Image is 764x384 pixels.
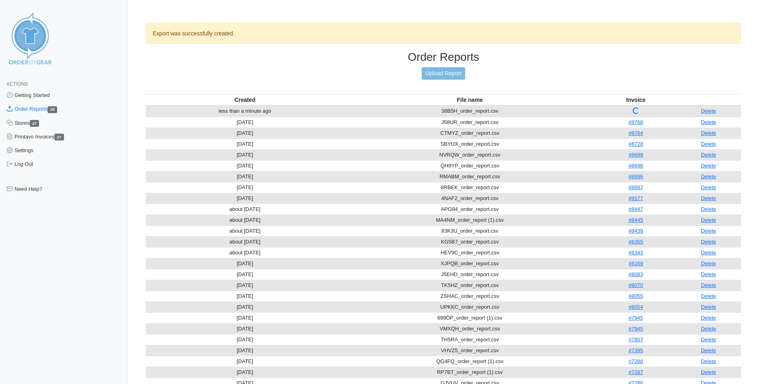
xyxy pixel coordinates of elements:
[344,291,596,301] td: ZSHAC_order_report.csv
[701,337,716,343] a: Delete
[701,250,716,256] a: Delete
[629,163,643,169] a: #8698
[146,138,344,149] td: [DATE]
[146,23,741,44] div: Export was successfully created.
[146,280,344,291] td: [DATE]
[701,347,716,353] a: Delete
[701,369,716,375] a: Delete
[146,225,344,236] td: about [DATE]
[701,304,716,310] a: Delete
[344,367,596,378] td: RP7BT_order_report (1).csv
[629,184,643,190] a: #8687
[344,258,596,269] td: XJPQB_order_report.csv
[701,358,716,364] a: Delete
[629,119,643,125] a: #8768
[701,195,716,201] a: Delete
[146,160,344,171] td: [DATE]
[344,345,596,356] td: VHVZ5_order_report.csv
[344,301,596,312] td: UPKKC_order_report.csv
[344,204,596,215] td: APG84_order_report.csv
[146,323,344,334] td: [DATE]
[146,301,344,312] td: [DATE]
[344,247,596,258] td: HEV9C_order_report.csv
[629,130,643,136] a: #8764
[146,269,344,280] td: [DATE]
[701,217,716,223] a: Delete
[701,326,716,332] a: Delete
[629,337,643,343] a: #7807
[629,293,643,299] a: #8055
[422,67,465,80] a: Upload Report
[344,323,596,334] td: VMXQH_order_report.csv
[146,215,344,225] td: about [DATE]
[701,293,716,299] a: Delete
[629,260,643,266] a: #8169
[344,149,596,160] td: NVRQW_order_report.csv
[629,173,643,180] a: #8696
[146,193,344,204] td: [DATE]
[701,206,716,212] a: Delete
[146,356,344,367] td: [DATE]
[701,282,716,288] a: Delete
[344,356,596,367] td: QG4FQ_order_report (1).csv
[344,312,596,323] td: 699DP_order_report (1).csv
[344,160,596,171] td: QH9YP_order_report.csv
[629,271,643,277] a: #8083
[701,184,716,190] a: Delete
[629,304,643,310] a: #8054
[629,250,643,256] a: #8343
[629,217,643,223] a: #8445
[701,173,716,180] a: Delete
[701,271,716,277] a: Delete
[344,334,596,345] td: TH5RA_order_report.csv
[629,195,643,201] a: #8577
[344,280,596,291] td: TK5HZ_order_report.csv
[629,326,643,332] a: #7945
[701,130,716,136] a: Delete
[701,260,716,266] a: Delete
[629,315,643,321] a: #7945
[146,291,344,301] td: [DATE]
[146,247,344,258] td: about [DATE]
[344,105,596,117] td: 38B5H_order_report.csv
[344,94,596,105] th: File name
[146,182,344,193] td: [DATE]
[629,228,643,234] a: #8439
[701,119,716,125] a: Delete
[701,108,716,114] a: Delete
[701,141,716,147] a: Delete
[146,149,344,160] td: [DATE]
[344,128,596,138] td: CTMYZ_order_report.csv
[629,206,643,212] a: #8447
[146,128,344,138] td: [DATE]
[629,152,643,158] a: #8699
[344,193,596,204] td: 4NAF2_order_report.csv
[629,141,643,147] a: #8728
[344,215,596,225] td: MA4NM_order_report (1).csv
[701,163,716,169] a: Delete
[344,138,596,149] td: SBYUX_order_report.csv
[344,182,596,193] td: 6RBEK_order_report.csv
[54,134,64,140] span: 27
[146,312,344,323] td: [DATE]
[701,239,716,245] a: Delete
[146,117,344,128] td: [DATE]
[629,347,643,353] a: #7395
[344,117,596,128] td: J58UR_order_report.csv
[701,315,716,321] a: Delete
[146,334,344,345] td: [DATE]
[629,369,643,375] a: #7287
[48,106,57,113] span: 28
[146,345,344,356] td: [DATE]
[146,171,344,182] td: [DATE]
[146,94,344,105] th: Created
[344,225,596,236] td: 83K3U_order_report.csv
[146,236,344,247] td: about [DATE]
[6,81,28,87] span: Actions
[146,204,344,215] td: about [DATE]
[701,152,716,158] a: Delete
[629,282,643,288] a: #8070
[146,367,344,378] td: [DATE]
[146,258,344,269] td: [DATE]
[30,120,39,127] span: 27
